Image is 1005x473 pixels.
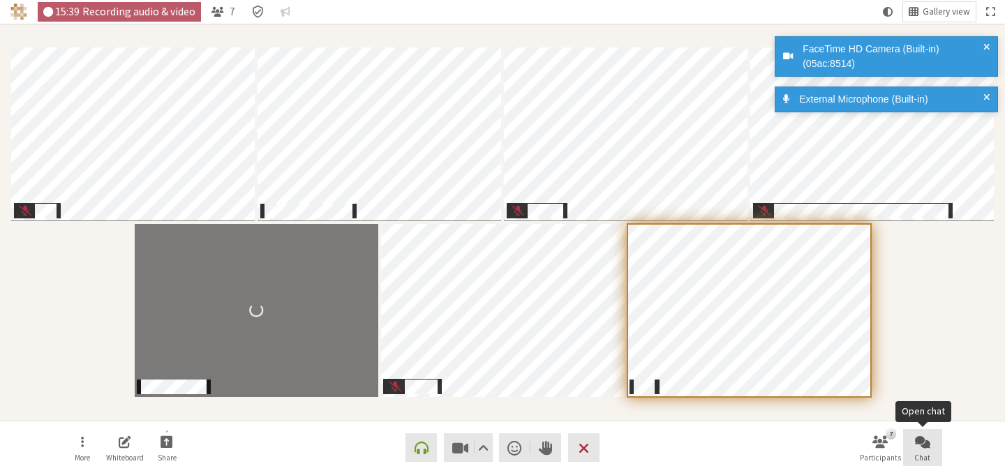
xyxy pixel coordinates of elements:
button: Send a reaction [499,433,530,462]
span: Chat [914,453,930,462]
button: Video setting [475,433,492,462]
button: Fullscreen [981,2,1000,22]
div: Meeting details Encryption enabled [246,2,270,22]
button: Open menu [63,429,102,467]
span: Share [158,453,177,462]
button: Open shared whiteboard [105,429,144,467]
span: 7 [230,6,235,17]
span: Gallery view [923,7,970,17]
button: Stop video (⌘+Shift+V) [444,433,493,462]
button: Conversation [275,2,296,22]
img: Iotum [10,3,27,20]
span: Whiteboard [106,453,144,462]
span: Participants [860,453,901,462]
button: Leave meeting [568,433,600,462]
div: External Microphone (Built-in) [794,92,988,107]
button: Open participant list [861,429,900,467]
div: FaceTime HD Camera (Built-in) (05ac:8514) [798,42,988,71]
button: Change layout [903,2,976,22]
span: 15:39 [55,6,80,17]
span: More [75,453,90,462]
button: Open chat [903,429,942,467]
button: Raise hand [530,433,562,462]
div: 7 [886,428,896,439]
button: Connect your audio [405,433,437,462]
span: Recording audio & video [82,6,195,17]
button: Start sharing [147,429,186,467]
button: Using system theme [877,2,898,22]
div: Audio & video [38,2,202,22]
button: Open participant list [206,2,241,22]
